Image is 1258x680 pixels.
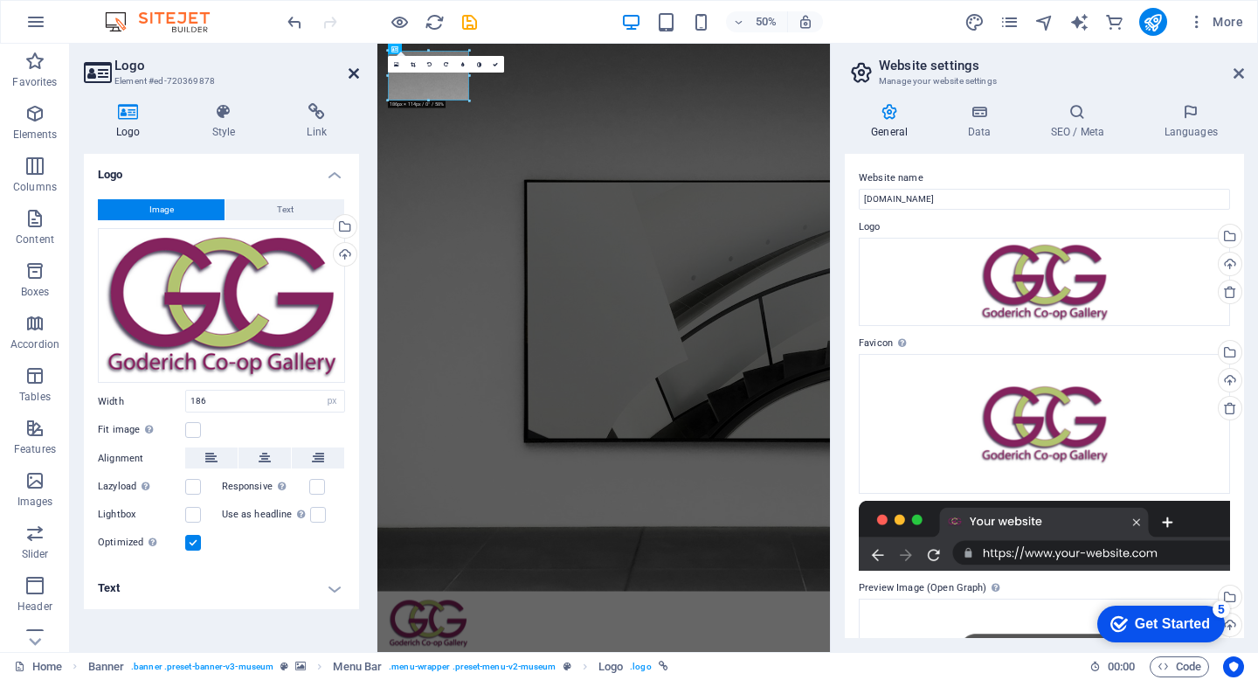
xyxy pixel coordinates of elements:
a: Confirm ( ⌘ ⏎ ) [487,56,504,73]
h3: Element #ed-720369878 [114,73,324,89]
p: Header [17,600,52,614]
i: Commerce [1104,12,1124,32]
p: Content [16,232,54,246]
label: Lazyload [98,476,185,497]
h4: Languages [1137,103,1244,140]
div: Get Started 5 items remaining, 0% complete [14,9,142,45]
i: Pages (Ctrl+Alt+S) [999,12,1020,32]
label: Use as headline [222,504,310,525]
i: On resize automatically adjust zoom level to fit chosen device. [798,14,813,30]
i: This element is linked [659,662,668,671]
span: Click to select. Double-click to edit [88,656,125,677]
label: Lightbox [98,504,185,525]
h2: Logo [114,58,359,73]
button: Text [225,199,344,220]
div: GCG-Logo-HuaDkvSJ9NhTvBP9e1sdeQ.png [859,238,1230,327]
p: Boxes [21,285,50,299]
h6: Session time [1089,656,1136,677]
i: Reload page [425,12,445,32]
h4: Logo [84,154,359,185]
button: 50% [726,11,788,32]
label: Optimized [98,532,185,553]
button: commerce [1104,11,1125,32]
img: Editor Logo [100,11,232,32]
button: pages [999,11,1020,32]
span: 00 00 [1108,656,1135,677]
a: Click to cancel selection. Double-click to open Pages [14,656,62,677]
i: Save (Ctrl+S) [460,12,480,32]
span: . menu-wrapper .preset-menu-v2-museum [389,656,556,677]
button: text_generator [1069,11,1090,32]
span: Image [149,199,174,220]
span: Code [1158,656,1201,677]
label: Responsive [222,476,309,497]
div: 5 [129,3,147,21]
i: Design (Ctrl+Alt+Y) [964,12,985,32]
h4: Data [941,103,1024,140]
a: Crop mode [404,56,421,73]
i: Navigator [1034,12,1054,32]
button: More [1181,8,1250,36]
p: Slider [22,547,49,561]
h3: Manage your website settings [879,73,1209,89]
i: Publish [1143,12,1163,32]
a: Greyscale [471,56,487,73]
button: navigator [1034,11,1055,32]
label: Width [98,397,185,406]
div: GCG-Logo-HuaDkvSJ9NhTvBP9e1sdeQ-PMuyxFOBhI2TrvYblT6VbQ.png [859,354,1230,494]
span: Click to select. Double-click to edit [598,656,623,677]
h4: General [845,103,941,140]
p: Elements [13,128,58,142]
button: reload [424,11,445,32]
p: Favorites [12,75,57,89]
label: Preview Image (Open Graph) [859,578,1230,599]
i: Undo: Change favicon (Ctrl+Z) [285,12,305,32]
button: Code [1150,656,1209,677]
label: Fit image [98,420,185,441]
h4: Logo [84,103,180,140]
i: This element contains a background [295,662,306,671]
button: Click here to leave preview mode and continue editing [389,11,410,32]
p: Tables [19,390,51,404]
button: undo [284,11,305,32]
div: GCG-Logo-HuaDkvSJ9NhTvBP9e1sdeQ.png [98,228,345,384]
label: Logo [859,217,1230,238]
h2: Website settings [879,58,1244,73]
a: Rotate right 90° [438,56,454,73]
label: Website name [859,168,1230,189]
button: publish [1139,8,1167,36]
a: Blur [454,56,471,73]
i: This element is a customizable preset [280,662,288,671]
span: . banner .preset-banner-v3-museum [131,656,273,677]
label: Favicon [859,333,1230,354]
p: Images [17,495,53,509]
label: Alignment [98,448,185,469]
button: Image [98,199,225,220]
p: Accordion [10,337,59,351]
button: save [459,11,480,32]
h4: Link [274,103,359,140]
a: Select files from the file manager, stock photos, or upload file(s) [388,56,404,73]
i: AI Writer [1069,12,1089,32]
span: More [1188,13,1243,31]
h6: 50% [752,11,780,32]
input: Name... [859,189,1230,210]
p: Columns [13,180,57,194]
button: Usercentrics [1223,656,1244,677]
span: : [1120,660,1123,673]
i: This element is a customizable preset [563,662,571,671]
h4: Text [84,567,359,609]
span: Click to select. Double-click to edit [333,656,382,677]
nav: breadcrumb [88,656,668,677]
span: Text [277,199,294,220]
span: . logo [630,656,651,677]
p: Features [14,442,56,456]
a: Rotate left 90° [421,56,438,73]
button: design [964,11,985,32]
div: Get Started [52,19,127,35]
h4: Style [180,103,275,140]
h4: SEO / Meta [1024,103,1137,140]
